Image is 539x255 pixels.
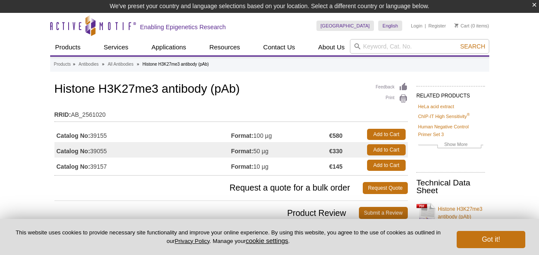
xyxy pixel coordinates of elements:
strong: Catalog No: [57,132,90,140]
a: Human Negative Control Primer Set 3 [418,123,483,138]
td: 39155 [54,127,231,142]
strong: Catalog No: [57,163,90,170]
a: Add to Cart [367,144,406,155]
strong: €580 [329,132,343,140]
a: Login [411,23,422,29]
sup: ® [467,113,470,117]
a: Products [50,39,86,55]
td: 39055 [54,142,231,158]
a: Register [428,23,446,29]
a: Services [99,39,134,55]
a: Feedback [376,82,408,92]
a: English [378,21,402,31]
a: Request Quote [363,182,408,194]
strong: Format: [231,132,253,140]
a: Show More [418,140,483,150]
a: [GEOGRAPHIC_DATA] [316,21,374,31]
strong: Catalog No: [57,147,90,155]
a: About Us [313,39,350,55]
h2: Technical Data Sheet [416,179,485,194]
p: This website uses cookies to provide necessary site functionality and improve your online experie... [14,229,443,245]
a: Cart [455,23,470,29]
a: Submit a Review [359,207,408,219]
span: Request a quote for a bulk order [54,182,363,194]
li: » [73,62,75,67]
a: Contact Us [258,39,300,55]
a: Histone H3K27me3 antibody (pAb) [416,200,485,226]
h1: Histone H3K27me3 antibody (pAb) [54,82,408,97]
a: Privacy Policy [175,238,209,244]
td: 50 µg [231,142,329,158]
a: Applications [146,39,191,55]
span: Product Review [54,207,359,219]
input: Keyword, Cat. No. [350,39,489,54]
strong: €330 [329,147,343,155]
strong: Format: [231,147,253,155]
button: Search [458,42,488,50]
h2: Enabling Epigenetics Research [140,23,226,31]
a: Antibodies [78,61,99,68]
a: Print [376,94,408,103]
img: Your Cart [455,23,458,27]
strong: €145 [329,163,343,170]
h2: RELATED PRODUCTS [416,86,485,101]
td: 39157 [54,158,231,173]
button: cookie settings [246,237,288,244]
li: » [137,62,139,67]
strong: Format: [231,163,253,170]
a: All Antibodies [108,61,133,68]
a: Resources [204,39,245,55]
strong: RRID: [54,111,71,118]
span: Search [460,43,485,50]
td: 10 µg [231,158,329,173]
a: Add to Cart [367,129,406,140]
li: | [425,21,426,31]
a: Add to Cart [367,160,406,171]
td: AB_2561020 [54,106,408,119]
li: (0 items) [455,21,489,31]
li: » [102,62,105,67]
a: ChIP-IT High Sensitivity® [418,112,470,120]
a: HeLa acid extract [418,103,454,110]
a: Products [54,61,71,68]
button: Got it! [457,231,525,248]
td: 100 µg [231,127,329,142]
li: Histone H3K27me3 antibody (pAb) [142,62,209,67]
